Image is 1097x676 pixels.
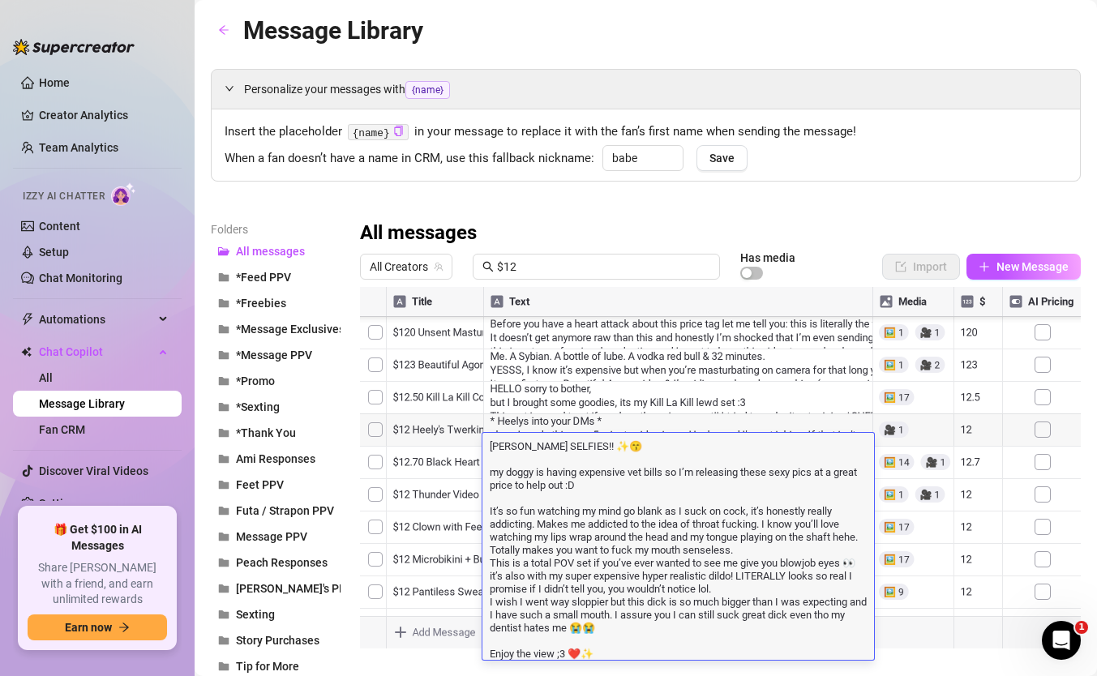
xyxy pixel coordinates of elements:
[39,423,85,436] a: Fan CRM
[236,530,307,543] span: Message PPV
[370,255,443,279] span: All Creators
[218,349,229,361] span: folder
[211,575,341,601] button: [PERSON_NAME]'s PPV Messages
[23,189,105,204] span: Izzy AI Chatter
[211,220,341,238] article: Folders
[211,601,341,627] button: Sexting
[236,608,275,621] span: Sexting
[434,262,444,272] span: team
[244,80,1067,99] span: Personalize your messages with
[740,253,795,263] article: Has media
[243,11,423,49] article: Message Library
[218,246,229,257] span: folder-open
[497,258,710,276] input: Search messages
[236,374,275,387] span: *Promo
[218,661,229,672] span: folder
[236,504,334,517] span: Futa / Strapon PPV
[236,323,345,336] span: *Message Exclusives
[225,83,234,93] span: expanded
[211,498,341,524] button: Futa / Strapon PPV
[39,464,148,477] a: Discover Viral Videos
[966,254,1081,280] button: New Message
[39,102,169,128] a: Creator Analytics
[348,124,409,141] code: {name}
[211,368,341,394] button: *Promo
[39,497,82,510] a: Settings
[218,505,229,516] span: folder
[211,264,341,290] button: *Feed PPV
[211,627,341,653] button: Story Purchases
[236,556,328,569] span: Peach Responses
[28,614,167,640] button: Earn nowarrow-right
[360,220,477,246] h3: All messages
[218,453,229,464] span: folder
[393,126,404,136] span: copy
[236,660,299,673] span: Tip for More
[39,272,122,285] a: Chat Monitoring
[236,245,305,258] span: All messages
[236,271,291,284] span: *Feed PPV
[211,316,341,342] button: *Message Exclusives
[39,76,70,89] a: Home
[39,371,53,384] a: All
[211,524,341,550] button: Message PPV
[28,560,167,608] span: Share [PERSON_NAME] with a friend, and earn unlimited rewards
[211,420,341,446] button: *Thank You
[211,446,341,472] button: Ami Responses
[225,149,594,169] span: When a fan doesn’t have a name in CRM, use this fallback nickname:
[236,426,296,439] span: *Thank You
[218,272,229,283] span: folder
[218,323,229,335] span: folder
[218,479,229,490] span: folder
[236,400,280,413] span: *Sexting
[118,622,130,633] span: arrow-right
[482,261,494,272] span: search
[393,126,404,138] button: Click to Copy
[111,182,136,206] img: AI Chatter
[39,141,118,154] a: Team Analytics
[65,621,112,634] span: Earn now
[1042,621,1081,660] iframe: Intercom live chat
[39,397,125,410] a: Message Library
[218,609,229,620] span: folder
[236,582,409,595] span: [PERSON_NAME]'s PPV Messages
[211,472,341,498] button: Feet PPV
[211,550,341,575] button: Peach Responses
[211,394,341,420] button: *Sexting
[979,261,990,272] span: plus
[236,297,286,310] span: *Freebies
[996,260,1069,273] span: New Message
[225,122,1067,142] span: Insert the placeholder in your message to replace it with the fan’s first name when sending the m...
[236,478,284,491] span: Feet PPV
[405,81,450,99] span: {name}
[236,452,315,465] span: Ami Responses
[211,290,341,316] button: *Freebies
[218,427,229,439] span: folder
[21,346,32,357] img: Chat Copilot
[28,522,167,554] span: 🎁 Get $100 in AI Messages
[696,145,748,171] button: Save
[218,297,229,309] span: folder
[709,152,735,165] span: Save
[39,306,154,332] span: Automations
[39,339,154,365] span: Chat Copilot
[21,313,34,326] span: thunderbolt
[218,401,229,413] span: folder
[882,254,960,280] button: Import
[39,246,69,259] a: Setup
[211,342,341,368] button: *Message PPV
[218,375,229,387] span: folder
[39,220,80,233] a: Content
[1075,621,1088,634] span: 1
[482,438,874,660] textarea: [PERSON_NAME] SELFIES!! ✨😙 my doggy is having expensive vet bills so I’m releasing these sexy pic...
[218,531,229,542] span: folder
[218,583,229,594] span: folder
[236,634,319,647] span: Story Purchases
[218,557,229,568] span: folder
[218,635,229,646] span: folder
[211,238,341,264] button: All messages
[212,70,1080,109] div: Personalize your messages with{name}
[218,24,229,36] span: arrow-left
[236,349,312,362] span: *Message PPV
[13,39,135,55] img: logo-BBDzfeDw.svg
